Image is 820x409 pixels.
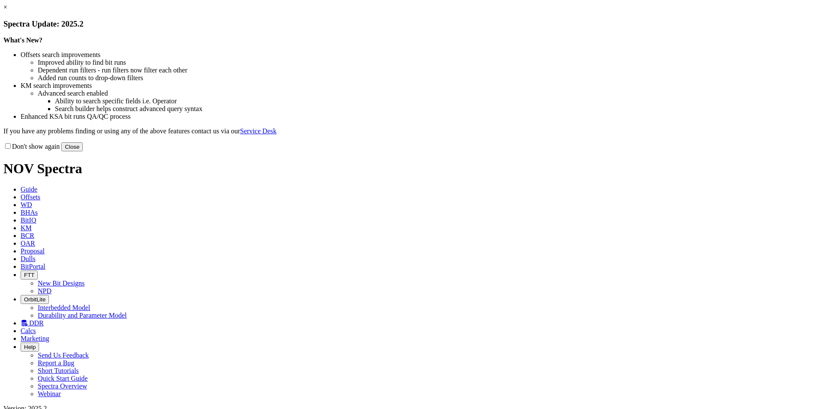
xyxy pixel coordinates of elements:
[38,367,79,374] a: Short Tutorials
[3,143,60,150] label: Don't show again
[38,312,127,319] a: Durability and Parameter Model
[21,186,37,193] span: Guide
[55,97,817,105] li: Ability to search specific fields i.e. Operator
[5,143,11,149] input: Don't show again
[38,304,90,311] a: Interbedded Model
[21,217,36,224] span: BitIQ
[55,105,817,113] li: Search builder helps construct advanced query syntax
[21,209,38,216] span: BHAs
[3,127,817,135] p: If you have any problems finding or using any of the above features contact us via our
[21,113,817,120] li: Enhanced KSA bit runs QA/QC process
[29,319,44,327] span: DDR
[21,240,35,247] span: OAR
[38,66,817,74] li: Dependent run filters - run filters now filter each other
[21,224,32,232] span: KM
[3,36,42,44] strong: What's New?
[38,74,817,82] li: Added run counts to drop-down filters
[21,255,36,262] span: Dulls
[38,280,84,287] a: New Bit Designs
[38,382,87,390] a: Spectra Overview
[3,161,817,177] h1: NOV Spectra
[38,390,61,397] a: Webinar
[3,3,7,11] a: ×
[21,51,817,59] li: Offsets search improvements
[38,375,87,382] a: Quick Start Guide
[38,287,51,295] a: NPD
[21,335,49,342] span: Marketing
[38,59,817,66] li: Improved ability to find bit runs
[24,272,34,278] span: FTT
[3,19,817,29] h3: Spectra Update: 2025.2
[21,247,45,255] span: Proposal
[240,127,277,135] a: Service Desk
[21,232,34,239] span: BCR
[21,82,817,90] li: KM search improvements
[21,201,32,208] span: WD
[38,90,817,97] li: Advanced search enabled
[61,142,83,151] button: Close
[21,327,36,334] span: Calcs
[38,352,89,359] a: Send Us Feedback
[38,359,74,367] a: Report a Bug
[24,296,45,303] span: OrbitLite
[21,263,45,270] span: BitPortal
[24,344,36,350] span: Help
[21,193,40,201] span: Offsets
